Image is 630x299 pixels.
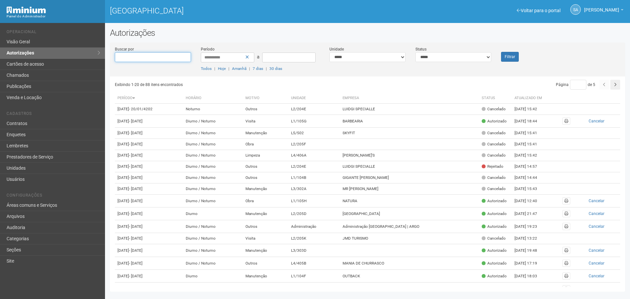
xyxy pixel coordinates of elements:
[512,161,548,172] td: [DATE] 14:57
[115,104,183,115] td: [DATE]
[512,233,548,244] td: [DATE] 13:22
[576,197,618,204] button: Cancelar
[183,172,242,183] td: Diurno / Noturno
[257,54,260,59] span: a
[340,270,479,283] td: OUTBACK
[243,150,288,161] td: Limpeza
[482,261,507,266] div: Autorizado
[512,172,548,183] td: [DATE] 14:44
[243,257,288,270] td: Outros
[340,283,479,295] td: BURGER KING
[482,106,506,112] div: Cancelado
[129,211,142,216] span: - [DATE]
[512,150,548,161] td: [DATE] 15:42
[183,195,242,207] td: Diurno / Noturno
[266,66,267,71] span: |
[482,211,507,217] div: Autorizado
[183,115,242,128] td: Diurno / Noturno
[288,207,340,220] td: L2/205D
[249,66,250,71] span: |
[218,66,226,71] a: Hoje
[183,139,242,150] td: Diurno / Noturno
[115,139,183,150] td: [DATE]
[115,46,134,52] label: Buscar por
[115,128,183,139] td: [DATE]
[115,257,183,270] td: [DATE]
[482,130,506,136] div: Cancelado
[115,207,183,220] td: [DATE]
[512,283,548,295] td: [DATE] 18:24
[288,104,340,115] td: L2/204E
[243,172,288,183] td: Outros
[329,46,344,52] label: Unidade
[415,46,427,52] label: Status
[129,261,142,266] span: - [DATE]
[340,150,479,161] td: [PERSON_NAME]'S
[243,115,288,128] td: Visita
[115,270,183,283] td: [DATE]
[7,193,100,200] li: Configurações
[183,233,242,244] td: Diurno / Noturno
[482,286,507,292] div: Autorizado
[482,175,506,181] div: Cancelado
[512,104,548,115] td: [DATE] 15:42
[7,7,46,13] img: Minium
[110,28,625,38] h2: Autorizações
[201,46,215,52] label: Período
[482,186,506,192] div: Cancelado
[129,175,142,180] span: - [DATE]
[110,7,363,15] h1: [GEOGRAPHIC_DATA]
[129,287,142,291] span: - [DATE]
[288,244,340,257] td: L3/303D
[129,119,142,123] span: - [DATE]
[512,115,548,128] td: [DATE] 18:44
[183,93,242,104] th: Horário
[115,183,183,195] td: [DATE]
[288,150,340,161] td: L4/406A
[340,172,479,183] td: GIGANTE [PERSON_NAME]
[584,8,623,13] a: [PERSON_NAME]
[512,220,548,233] td: [DATE] 19:23
[115,80,368,90] div: Exibindo 1-20 de 88 itens encontrados
[576,285,618,292] button: Cancelar
[183,207,242,220] td: Diurno
[243,195,288,207] td: Obra
[482,224,507,229] div: Autorizado
[115,195,183,207] td: [DATE]
[512,270,548,283] td: [DATE] 18:03
[243,128,288,139] td: Manutenção
[183,270,242,283] td: Diurno
[288,283,340,295] td: L4/403E
[288,115,340,128] td: L1/105G
[512,139,548,150] td: [DATE] 15:41
[482,164,503,169] div: Rejeitado
[253,66,263,71] a: 7 dias
[288,161,340,172] td: L2/204E
[243,233,288,244] td: Visita
[115,93,183,104] th: Período
[183,244,242,257] td: Diurno / Noturno
[115,172,183,183] td: [DATE]
[556,82,595,87] span: Página de 5
[482,248,507,253] div: Autorizado
[482,236,506,241] div: Cancelado
[584,1,619,12] span: Silvio Anjos
[576,117,618,125] button: Cancelar
[183,283,242,295] td: Diurno / Noturno
[570,4,581,15] a: SA
[129,236,142,241] span: - [DATE]
[129,186,142,191] span: - [DATE]
[340,233,479,244] td: JMD TURISMO
[288,233,340,244] td: L2/205K
[576,272,618,280] button: Cancelar
[288,195,340,207] td: L1/105H
[129,107,153,111] span: - 20/01/4202
[7,30,100,36] li: Operacional
[269,66,282,71] a: 30 dias
[340,93,479,104] th: Empresa
[115,233,183,244] td: [DATE]
[340,128,479,139] td: SKYFIT
[243,161,288,172] td: Outros
[517,8,560,13] a: Voltar para o portal
[7,13,100,19] div: Painel do Administrador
